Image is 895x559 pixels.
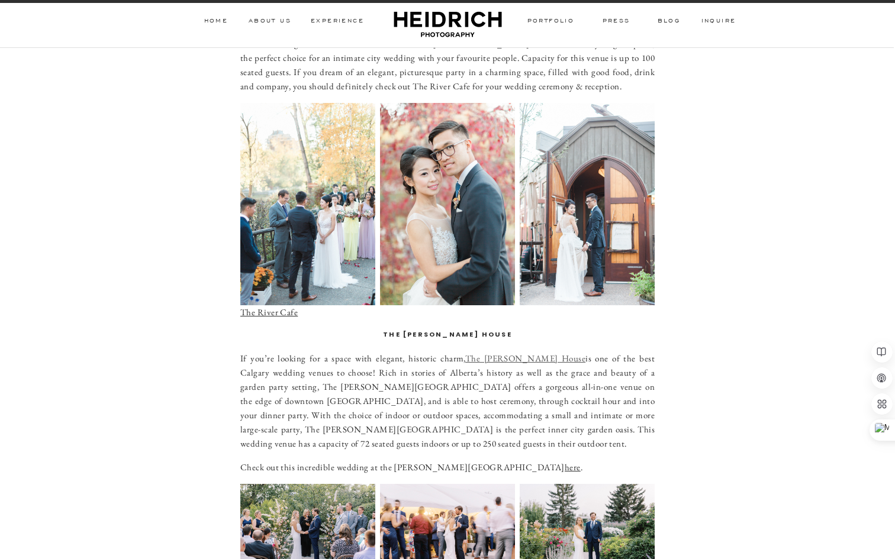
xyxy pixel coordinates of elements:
a: The River Cafe [240,306,298,318]
p: Check out this incredible wedding at the [PERSON_NAME][GEOGRAPHIC_DATA] . [240,460,655,474]
a: ABOUT Us [246,17,294,27]
a: Experience [308,17,366,27]
a: PRESS [601,17,632,27]
a: PORTFOLIO [526,17,575,27]
a: BLOG [656,17,681,27]
a: The [PERSON_NAME] House [465,353,585,364]
a: inquire [698,17,739,27]
strong: The [PERSON_NAME] House [383,329,512,339]
a: here [565,461,581,473]
p: If you’re looking for a space with elegant, historic charm, is one of the best Calgary wedding ve... [240,351,655,451]
p: The River Cafe is a hidden gem of [GEOGRAPHIC_DATA] wedding venues if you’re looking for an intim... [240,8,655,93]
a: HOME [204,17,228,27]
